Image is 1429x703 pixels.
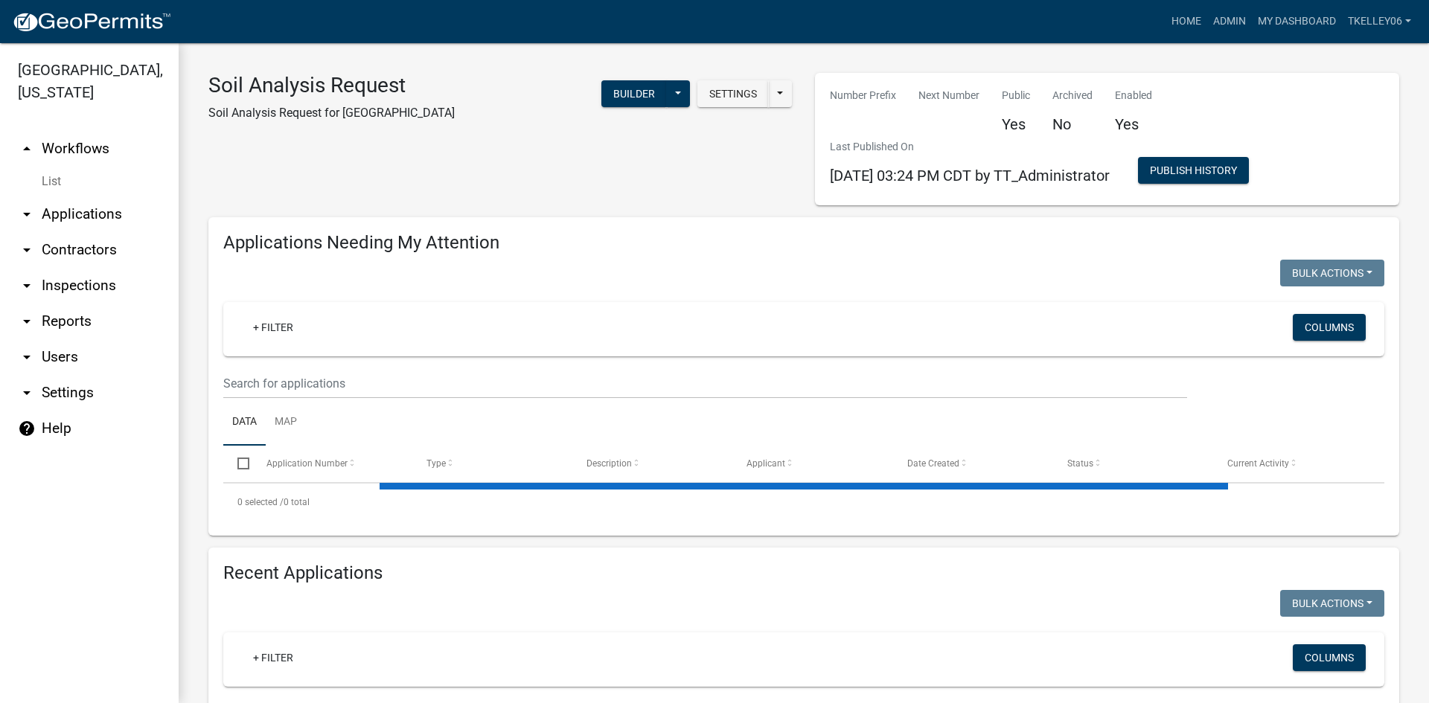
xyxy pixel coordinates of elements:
span: [DATE] 03:24 PM CDT by TT_Administrator [830,167,1110,184]
h4: Applications Needing My Attention [223,232,1384,254]
i: help [18,420,36,437]
span: Date Created [907,458,959,469]
p: Archived [1052,88,1093,103]
p: Number Prefix [830,88,896,103]
span: Applicant [747,458,785,469]
wm-modal-confirm: Workflow Publish History [1138,166,1249,178]
a: + Filter [241,644,305,671]
datatable-header-cell: Applicant [732,446,892,481]
button: Builder [601,80,667,107]
i: arrow_drop_down [18,205,36,223]
button: Bulk Actions [1280,260,1384,286]
a: Tkelley06 [1342,7,1417,36]
i: arrow_drop_down [18,384,36,402]
datatable-header-cell: Current Activity [1213,446,1373,481]
a: Home [1166,7,1207,36]
button: Bulk Actions [1280,590,1384,617]
a: Admin [1207,7,1252,36]
p: Next Number [918,88,979,103]
h5: No [1052,115,1093,133]
h5: Yes [1002,115,1030,133]
datatable-header-cell: Description [572,446,732,481]
button: Columns [1293,314,1366,341]
h4: Recent Applications [223,562,1384,584]
i: arrow_drop_down [18,241,36,259]
i: arrow_drop_up [18,140,36,158]
i: arrow_drop_down [18,348,36,366]
h5: Yes [1115,115,1152,133]
datatable-header-cell: Application Number [252,446,412,481]
button: Settings [697,80,769,107]
datatable-header-cell: Status [1053,446,1213,481]
span: Type [426,458,446,469]
span: Description [586,458,632,469]
datatable-header-cell: Type [412,446,572,481]
button: Columns [1293,644,1366,671]
span: 0 selected / [237,497,284,507]
span: Status [1067,458,1093,469]
p: Public [1002,88,1030,103]
h3: Soil Analysis Request [208,73,455,98]
i: arrow_drop_down [18,312,36,330]
a: My Dashboard [1252,7,1342,36]
a: Map [266,399,306,446]
input: Search for applications [223,368,1187,399]
span: Current Activity [1227,458,1289,469]
p: Soil Analysis Request for [GEOGRAPHIC_DATA] [208,104,455,122]
datatable-header-cell: Select [223,446,252,481]
i: arrow_drop_down [18,277,36,295]
datatable-header-cell: Date Created [892,446,1052,481]
button: Publish History [1138,157,1249,184]
p: Enabled [1115,88,1152,103]
a: Data [223,399,266,446]
p: Last Published On [830,139,1110,155]
a: + Filter [241,314,305,341]
div: 0 total [223,484,1384,521]
span: Application Number [266,458,348,469]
